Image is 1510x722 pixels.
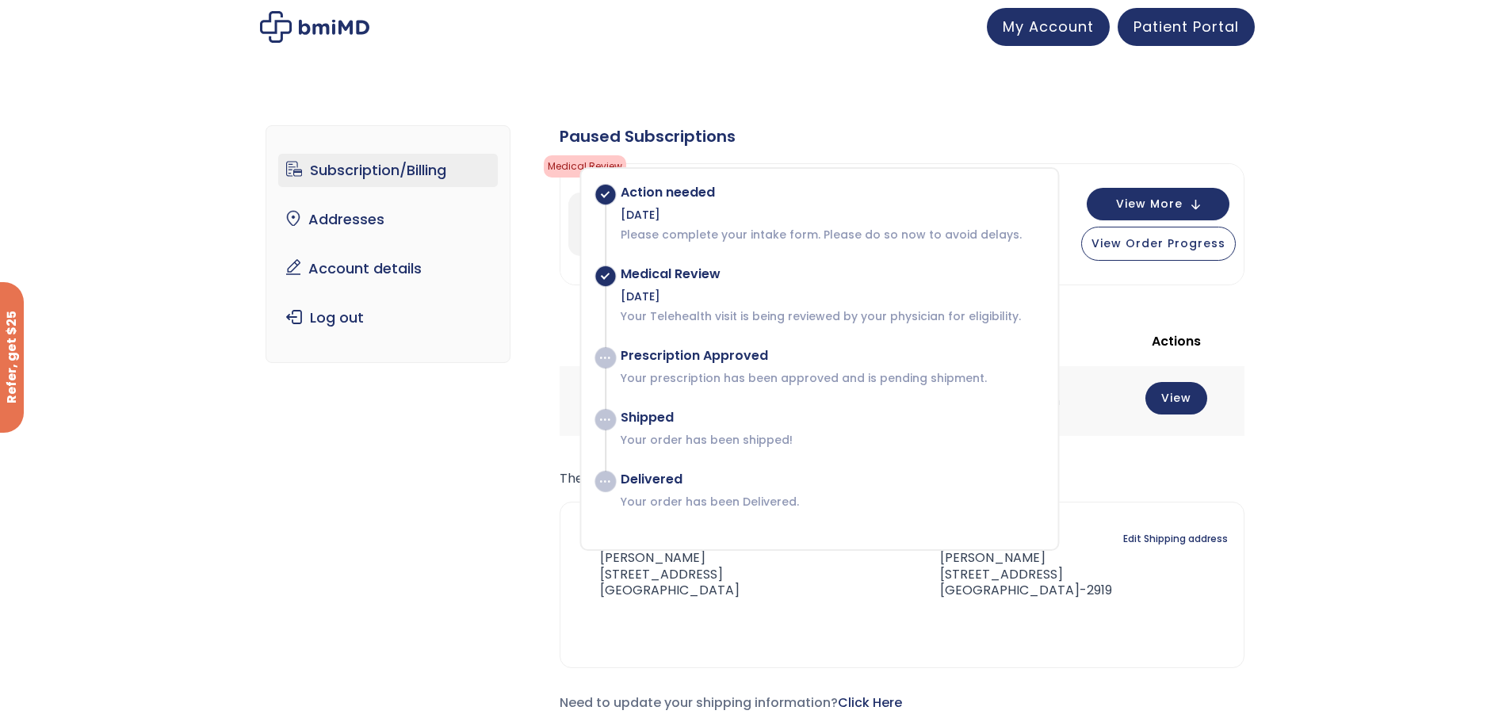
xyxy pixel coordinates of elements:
a: Log out [278,301,498,334]
div: Medical Review [621,266,1042,282]
div: Paused Subscriptions [560,125,1244,147]
span: Patient Portal [1133,17,1239,36]
p: The following addresses will be used on the checkout page by default. [560,468,1244,490]
div: Shipped [621,410,1042,426]
div: Action needed [621,185,1042,201]
p: Please complete your intake form. Please do so now to avoid delays. [621,227,1042,243]
span: Need to update your shipping information? [560,693,902,712]
a: Account details [278,252,498,285]
p: Your order has been shipped! [621,432,1042,448]
p: Your order has been Delivered. [621,494,1042,510]
span: View More [1116,199,1183,209]
div: [DATE] [621,207,1042,223]
a: Edit Shipping address [1123,528,1228,550]
a: Click Here [838,693,902,712]
p: Your prescription has been approved and is pending shipment. [621,370,1042,386]
a: My Account [987,8,1110,46]
span: Actions [1152,332,1201,350]
span: Medical Review [544,155,626,178]
span: My Account [1003,17,1094,36]
a: Patient Portal [1118,8,1255,46]
img: My account [260,11,369,43]
img: GLP-1 Monthly Treatment Plan [568,193,632,256]
div: [DATE] [621,288,1042,304]
div: Prescription Approved [621,348,1042,364]
address: [PERSON_NAME] [STREET_ADDRESS] [GEOGRAPHIC_DATA]-2919 [915,550,1112,599]
nav: Account pages [266,125,510,363]
div: Delivered [621,472,1042,487]
button: View More [1087,188,1229,220]
p: Your Telehealth visit is being reviewed by your physician for eligibility. [621,308,1042,324]
address: [PERSON_NAME] [STREET_ADDRESS] [GEOGRAPHIC_DATA] [576,550,740,599]
span: View Order Progress [1091,235,1225,251]
a: Addresses [278,203,498,236]
a: View [1145,382,1207,414]
a: Subscription/Billing [278,154,498,187]
button: View Order Progress [1081,227,1236,261]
